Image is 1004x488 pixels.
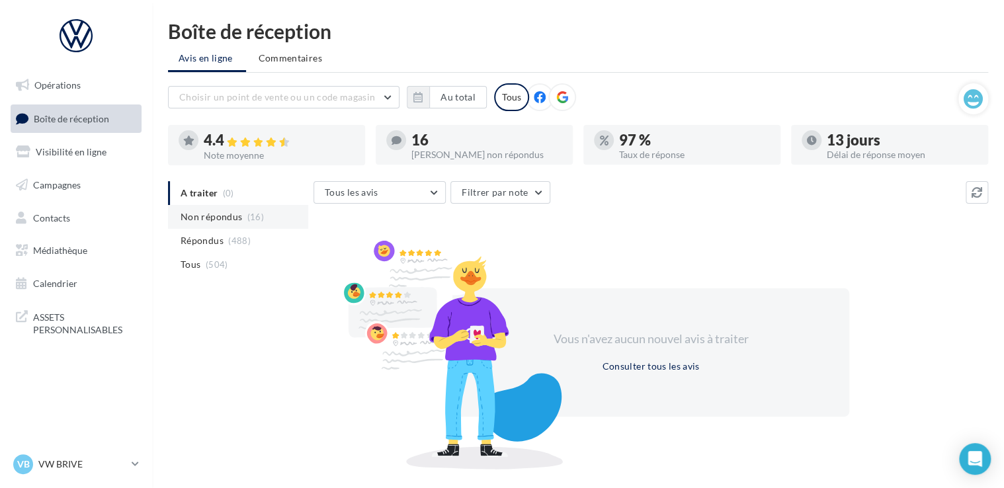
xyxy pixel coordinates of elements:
[34,112,109,124] span: Boîte de réception
[325,186,378,198] span: Tous les avis
[17,458,30,471] span: VB
[8,104,144,133] a: Boîte de réception
[11,452,142,477] a: VB VW BRIVE
[8,270,144,298] a: Calendrier
[8,303,144,342] a: ASSETS PERSONNALISABLES
[181,258,200,271] span: Tous
[407,86,487,108] button: Au total
[314,181,446,204] button: Tous les avis
[619,133,770,147] div: 97 %
[168,21,988,41] div: Boîte de réception
[411,150,562,159] div: [PERSON_NAME] non répondus
[8,171,144,199] a: Campagnes
[259,52,322,63] span: Commentaires
[959,443,991,475] div: Open Intercom Messenger
[8,138,144,166] a: Visibilité en ligne
[597,358,704,374] button: Consulter tous les avis
[34,79,81,91] span: Opérations
[33,245,87,256] span: Médiathèque
[228,235,251,246] span: (488)
[411,133,562,147] div: 16
[8,204,144,232] a: Contacts
[33,308,136,337] span: ASSETS PERSONNALISABLES
[33,179,81,190] span: Campagnes
[429,86,487,108] button: Au total
[247,212,264,222] span: (16)
[181,210,242,224] span: Non répondus
[827,133,978,147] div: 13 jours
[33,212,70,223] span: Contacts
[179,91,375,102] span: Choisir un point de vente ou un code magasin
[181,234,224,247] span: Répondus
[827,150,978,159] div: Délai de réponse moyen
[494,83,529,111] div: Tous
[619,150,770,159] div: Taux de réponse
[36,146,106,157] span: Visibilité en ligne
[204,151,355,160] div: Note moyenne
[168,86,399,108] button: Choisir un point de vente ou un code magasin
[8,237,144,264] a: Médiathèque
[33,278,77,289] span: Calendrier
[8,71,144,99] a: Opérations
[38,458,126,471] p: VW BRIVE
[204,133,355,148] div: 4.4
[450,181,550,204] button: Filtrer par note
[537,331,765,348] div: Vous n'avez aucun nouvel avis à traiter
[206,259,228,270] span: (504)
